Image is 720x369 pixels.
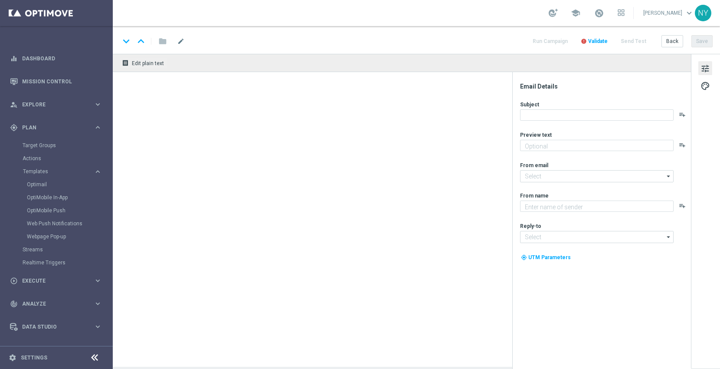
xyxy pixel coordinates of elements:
span: Plan [22,125,94,130]
input: Select [520,170,674,182]
div: Dashboard [10,47,102,70]
a: Optimail [27,181,90,188]
button: Data Studio keyboard_arrow_right [10,323,102,330]
i: play_circle_outline [10,277,18,285]
div: Web Push Notifications [27,217,112,230]
button: error Validate [579,36,609,47]
div: Execute [10,277,94,285]
label: Reply-to [520,223,541,230]
label: From name [520,192,549,199]
span: mode_edit [177,37,185,45]
button: person_search Explore keyboard_arrow_right [10,101,102,108]
i: error [581,38,587,44]
div: Templates [23,169,94,174]
i: receipt [122,59,129,66]
i: keyboard_arrow_down [120,35,133,48]
span: tune [700,63,710,74]
a: Dashboard [22,47,102,70]
button: receipt Edit plain text [120,57,168,69]
i: arrow_drop_down [664,171,673,182]
button: Save [691,35,713,47]
button: my_location UTM Parameters [520,253,572,262]
button: Back [661,35,683,47]
button: Mission Control [10,78,102,85]
div: Mission Control [10,70,102,93]
div: Webpage Pop-up [27,230,112,243]
a: Mission Control [22,70,102,93]
div: Plan [10,124,94,132]
button: equalizer Dashboard [10,55,102,62]
div: Realtime Triggers [23,256,112,269]
button: playlist_add [679,111,686,118]
a: Webpage Pop-up [27,233,90,240]
i: equalizer [10,55,18,63]
div: Optibot [10,338,102,361]
span: Edit plain text [132,60,164,66]
button: palette [698,79,712,92]
label: Preview text [520,132,552,138]
button: playlist_add [679,202,686,209]
div: Actions [23,152,112,165]
i: keyboard_arrow_right [94,277,102,285]
span: palette [700,80,710,92]
div: NY [695,5,711,21]
div: Streams [23,243,112,256]
button: playlist_add [679,142,686,148]
a: Web Push Notifications [27,220,90,227]
div: Explore [10,101,94,109]
a: OptiMobile In-App [27,194,90,201]
i: my_location [521,254,527,260]
span: Templates [23,169,85,174]
i: keyboard_arrow_right [94,168,102,176]
div: Optimail [27,178,112,191]
a: Realtime Triggers [23,259,90,266]
button: gps_fixed Plan keyboard_arrow_right [10,124,102,131]
i: track_changes [10,300,18,308]
button: tune [698,61,712,75]
button: track_changes Analyze keyboard_arrow_right [10,300,102,307]
i: keyboard_arrow_right [94,100,102,109]
a: Optibot [22,338,91,361]
a: Streams [23,246,90,253]
a: Target Groups [23,142,90,149]
a: Settings [21,355,47,360]
div: Templates [23,165,112,243]
span: Analyze [22,301,94,306]
i: keyboard_arrow_right [94,323,102,331]
span: UTM Parameters [528,254,571,260]
i: person_search [10,101,18,109]
span: Data Studio [22,324,94,329]
button: play_circle_outline Execute keyboard_arrow_right [10,277,102,284]
div: Email Details [520,82,690,90]
span: school [571,8,580,18]
input: Select [520,231,674,243]
button: Templates keyboard_arrow_right [23,168,102,175]
div: Data Studio [10,323,94,331]
a: OptiMobile Push [27,207,90,214]
a: Actions [23,155,90,162]
label: Subject [520,101,539,108]
i: settings [9,354,16,362]
div: Target Groups [23,139,112,152]
i: gps_fixed [10,124,18,132]
i: keyboard_arrow_right [94,300,102,308]
div: Analyze [10,300,94,308]
div: OptiMobile In-App [27,191,112,204]
span: keyboard_arrow_down [684,8,694,18]
i: keyboard_arrow_right [94,123,102,132]
a: [PERSON_NAME]keyboard_arrow_down [642,7,695,20]
span: Validate [588,38,608,44]
i: arrow_drop_down [664,231,673,243]
span: Execute [22,278,94,283]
